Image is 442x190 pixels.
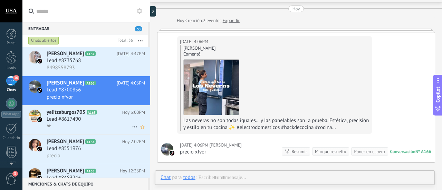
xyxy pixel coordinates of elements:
span: A164 [85,139,95,144]
div: Menciones & Chats de equipo [22,178,148,190]
span: 30 [13,75,19,81]
div: Resumir [291,148,307,155]
div: todos [183,174,195,180]
img: icon [37,88,42,93]
span: [PERSON_NAME] [47,50,84,57]
a: avataricon[PERSON_NAME]A167[DATE] 4:47PMLead #87357688498558793 [22,47,150,76]
img: tiktok_kommo.svg [170,151,174,156]
div: № A166 [415,149,431,154]
span: yelitzaburgos705 [47,109,85,116]
span: [DATE] 4:06PM [117,80,145,87]
a: avataricon[PERSON_NAME]A164Hoy 2:02PMLead #8551976precio [22,135,150,164]
div: [PERSON_NAME] Comentó [183,45,369,57]
a: avatariconyelitzaburgos705A165Hoy 3:00PMLead #8617490❤ [22,106,150,134]
span: 2 eventos [203,17,221,24]
span: precio xfvor [47,94,73,100]
span: Hoy 2:02PM [122,138,145,145]
span: Hoy 3:00PM [122,109,145,116]
span: ❤ [47,123,51,130]
a: Expandir [223,17,240,24]
img: oY8exfANEEpb6mACUpREoDjEUIthSnAfgAJFCr~tplv-tiktokx-cropcenter-q:300:400:q72.jpeg [184,60,239,115]
span: Edison Lucero [209,142,241,149]
div: Entradas [22,22,148,34]
div: Marque resuelto [315,148,346,155]
span: Lead #8483246 [47,174,81,181]
div: Panel [1,41,21,46]
span: 8498558793 [47,64,75,71]
div: Total: 36 [115,37,133,44]
span: Lead #8700856 [47,87,81,93]
div: precio xfvor [180,149,242,156]
span: [DATE] 4:47PM [117,50,145,57]
span: [PERSON_NAME] [47,138,84,145]
div: [DATE] 4:06PM [180,38,209,45]
span: 30 [135,26,142,31]
div: Mostrar [149,6,156,17]
span: A165 [87,110,97,114]
div: Poner en espera [354,148,385,155]
span: precio [47,152,60,159]
div: Chats [1,88,21,92]
span: [PERSON_NAME] [47,168,84,174]
img: icon [37,176,42,181]
div: Hoy [292,6,300,12]
span: Lead #8735768 [47,57,81,64]
div: Hoy [177,17,185,24]
img: icon [37,59,42,63]
span: Hoy 12:36PM [120,168,145,174]
div: WhatsApp [1,111,21,118]
div: [DATE] 4:06PM [180,142,209,149]
div: Leads [1,66,21,70]
span: Lead #8551976 [47,145,81,152]
span: Lead #8617490 [47,116,81,123]
span: 3 [12,171,18,177]
span: : [195,174,196,181]
div: Creación: [177,17,240,24]
span: para [172,174,182,181]
img: icon [37,147,42,151]
span: Las neveras no son todas iguales… y las panelables son la prueba. Estética, precisión y estilo en... [183,117,369,138]
div: Chats abiertos [28,37,59,45]
img: icon [37,117,42,122]
span: Edison Lucero [161,143,173,156]
span: Copilot [434,87,441,102]
span: A166 [85,81,95,85]
span: A163 [85,169,95,173]
span: [PERSON_NAME] [47,80,84,87]
a: avataricon[PERSON_NAME]A166[DATE] 4:06PMLead #8700856precio xfvor [22,76,150,105]
span: A167 [85,51,95,56]
div: Conversación [390,149,415,154]
div: Calendario [1,136,21,140]
button: Más [133,34,148,47]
